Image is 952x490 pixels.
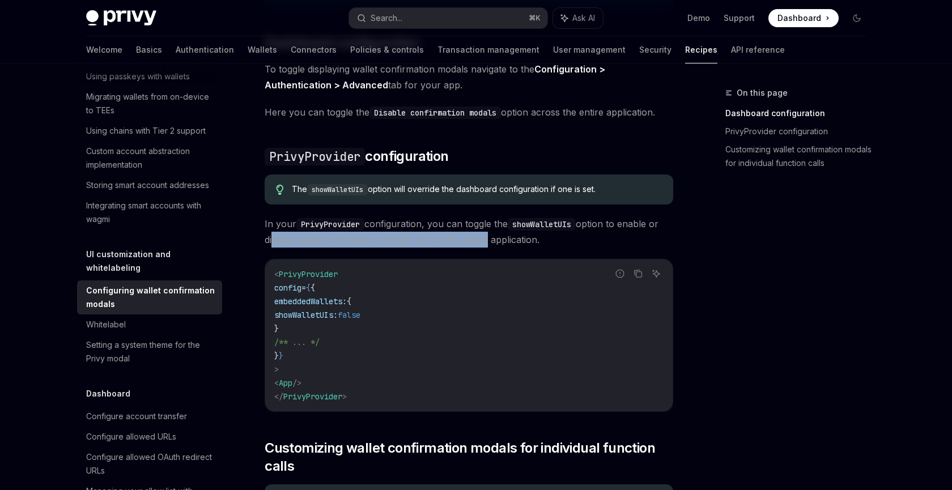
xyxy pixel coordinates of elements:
button: Toggle dark mode [848,9,866,27]
a: Using chains with Tier 2 support [77,121,222,141]
span: /> [292,378,301,388]
a: Transaction management [437,36,539,63]
a: Authentication [176,36,234,63]
code: showWalletUIs [508,218,576,231]
div: Storing smart account addresses [86,178,209,192]
button: Ask AI [553,8,603,28]
div: Migrating wallets from on-device to TEEs [86,90,215,117]
span: In your configuration, you can toggle the option to enable or disable wallet confirmation modals ... [265,216,673,248]
span: false [338,310,360,320]
span: { [311,283,315,293]
a: User management [553,36,626,63]
h5: UI customization and whitelabeling [86,248,222,275]
span: > [342,391,347,402]
button: Report incorrect code [613,266,627,281]
button: Copy the contents from the code block [631,266,645,281]
a: Policies & controls [350,36,424,63]
div: Configure allowed URLs [86,430,176,444]
span: > [274,364,279,374]
span: </ [274,391,283,402]
a: Custom account abstraction implementation [77,141,222,175]
span: < [274,378,279,388]
h5: Dashboard [86,387,130,400]
code: showWalletUIs [307,184,368,195]
div: Search... [371,11,402,25]
a: Configuring wallet confirmation modals [77,280,222,314]
a: Customizing wallet confirmation modals for individual function calls [725,140,875,172]
a: Configure allowed OAuth redirect URLs [77,447,222,481]
div: Whitelabel [86,318,126,331]
span: { [347,296,351,306]
a: Basics [136,36,162,63]
span: } [279,351,283,361]
div: The option will override the dashboard configuration if one is set. [292,184,662,195]
span: { [306,283,311,293]
a: Welcome [86,36,122,63]
span: App [279,378,292,388]
span: config [274,283,301,293]
a: Dashboard configuration [725,104,875,122]
button: Search...⌘K [349,8,547,28]
a: Whitelabel [77,314,222,335]
span: embeddedWallets: [274,296,347,306]
span: Ask AI [572,12,595,24]
div: Configuring wallet confirmation modals [86,284,215,311]
a: Recipes [685,36,717,63]
span: < [274,269,279,279]
a: Demo [687,12,710,24]
div: Integrating smart accounts with wagmi [86,199,215,226]
a: Dashboard [768,9,839,27]
div: Configure account transfer [86,410,187,423]
span: Here you can toggle the option across the entire application. [265,104,673,120]
div: Custom account abstraction implementation [86,144,215,172]
img: dark logo [86,10,156,26]
code: PrivyProvider [265,148,365,165]
div: Using chains with Tier 2 support [86,124,206,138]
a: Integrating smart accounts with wagmi [77,195,222,229]
a: Connectors [291,36,337,63]
a: Migrating wallets from on-device to TEEs [77,87,222,121]
button: Ask AI [649,266,664,281]
span: To toggle displaying wallet confirmation modals navigate to the tab for your app. [265,61,673,93]
a: PrivyProvider configuration [725,122,875,140]
a: Storing smart account addresses [77,175,222,195]
svg: Tip [276,185,284,195]
span: showWalletUIs: [274,310,338,320]
code: PrivyProvider [296,218,364,231]
span: ⌘ K [529,14,541,23]
a: Configure account transfer [77,406,222,427]
span: On this page [737,86,788,100]
span: PrivyProvider [279,269,338,279]
div: Setting a system theme for the Privy modal [86,338,215,365]
code: Disable confirmation modals [369,106,501,119]
span: } [274,351,279,361]
a: Wallets [248,36,277,63]
a: Configure allowed URLs [77,427,222,447]
span: Customizing wallet confirmation modals for individual function calls [265,439,673,475]
a: Security [639,36,671,63]
span: configuration [265,147,448,165]
span: = [301,283,306,293]
a: Setting a system theme for the Privy modal [77,335,222,369]
span: Dashboard [777,12,821,24]
a: API reference [731,36,785,63]
span: PrivyProvider [283,391,342,402]
a: Support [724,12,755,24]
span: } [274,323,279,334]
div: Configure allowed OAuth redirect URLs [86,450,215,478]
